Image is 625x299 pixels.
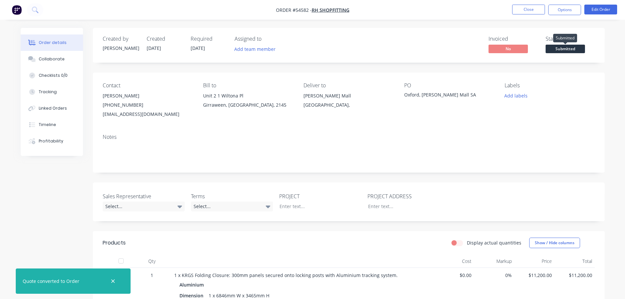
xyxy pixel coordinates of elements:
span: [DATE] [191,45,205,51]
div: [PERSON_NAME][PHONE_NUMBER][EMAIL_ADDRESS][DOMAIN_NAME] [103,91,193,119]
span: 0% [477,272,512,279]
label: Terms [191,192,273,200]
span: Order #54582 - [276,7,312,13]
label: PROJECT [279,192,361,200]
button: Add team member [235,45,279,53]
button: Close [512,5,545,14]
span: 1 [151,272,153,279]
div: [PERSON_NAME] Mall[GEOGRAPHIC_DATA], [303,91,393,112]
div: Bill to [203,82,293,89]
span: No [489,45,528,53]
div: Select... [103,202,185,211]
div: Labels [505,82,594,89]
button: Tracking [21,84,83,100]
div: [PERSON_NAME] [103,45,139,52]
div: Created by [103,36,139,42]
div: Unit 2 1 Wiltona PlGirraween, [GEOGRAPHIC_DATA], 2145 [203,91,293,112]
div: Price [514,255,555,268]
div: Cost [434,255,474,268]
div: Girraween, [GEOGRAPHIC_DATA], 2145 [203,100,293,110]
span: $11,200.00 [517,272,552,279]
div: Linked Orders [39,105,67,111]
div: Aluminium [179,280,206,289]
span: [DATE] [147,45,161,51]
div: Quote converted to Order [23,278,79,285]
div: [GEOGRAPHIC_DATA], [303,100,393,110]
button: Add labels [501,91,531,100]
div: Total [554,255,595,268]
button: Edit Order [584,5,617,14]
div: Timeline [39,122,56,128]
div: Contact [103,82,193,89]
div: Status [546,36,595,42]
div: Collaborate [39,56,65,62]
img: Factory [12,5,22,15]
button: Options [548,5,581,15]
span: $11,200.00 [557,272,592,279]
button: Timeline [21,117,83,133]
div: Submitted [553,34,577,42]
button: Collaborate [21,51,83,67]
div: Tracking [39,89,57,95]
label: Display actual quantities [467,239,521,246]
div: PO [404,82,494,89]
div: [EMAIL_ADDRESS][DOMAIN_NAME] [103,110,193,119]
div: Oxford, [PERSON_NAME] Mall SA [404,91,486,100]
span: $0.00 [437,272,472,279]
div: Created [147,36,183,42]
span: 1 x KRGS Folding Closure: 300mm panels secured onto locking posts with Aluminium tracking system. [174,272,398,278]
div: Required [191,36,227,42]
div: Unit 2 1 Wiltona Pl [203,91,293,100]
button: Submitted [546,45,585,54]
div: Deliver to [303,82,393,89]
div: [PERSON_NAME] [103,91,193,100]
div: Order details [39,40,67,46]
div: Profitability [39,138,63,144]
div: Notes [103,134,595,140]
button: Add team member [231,45,279,53]
label: PROJECT ADDRESS [367,192,449,200]
label: Sales Representative [103,192,185,200]
div: Qty [132,255,172,268]
div: Products [103,239,126,247]
button: Order details [21,34,83,51]
div: Assigned to [235,36,300,42]
div: [PERSON_NAME] Mall [303,91,393,100]
button: Linked Orders [21,100,83,117]
div: [PHONE_NUMBER] [103,100,193,110]
a: RH Shopfitting [312,7,349,13]
button: Show / Hide columns [529,238,580,248]
span: Submitted [546,45,585,53]
button: Checklists 0/0 [21,67,83,84]
div: Invoiced [489,36,538,42]
div: Select... [191,202,273,211]
button: Profitability [21,133,83,149]
div: Checklists 0/0 [39,73,68,78]
div: Markup [474,255,514,268]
